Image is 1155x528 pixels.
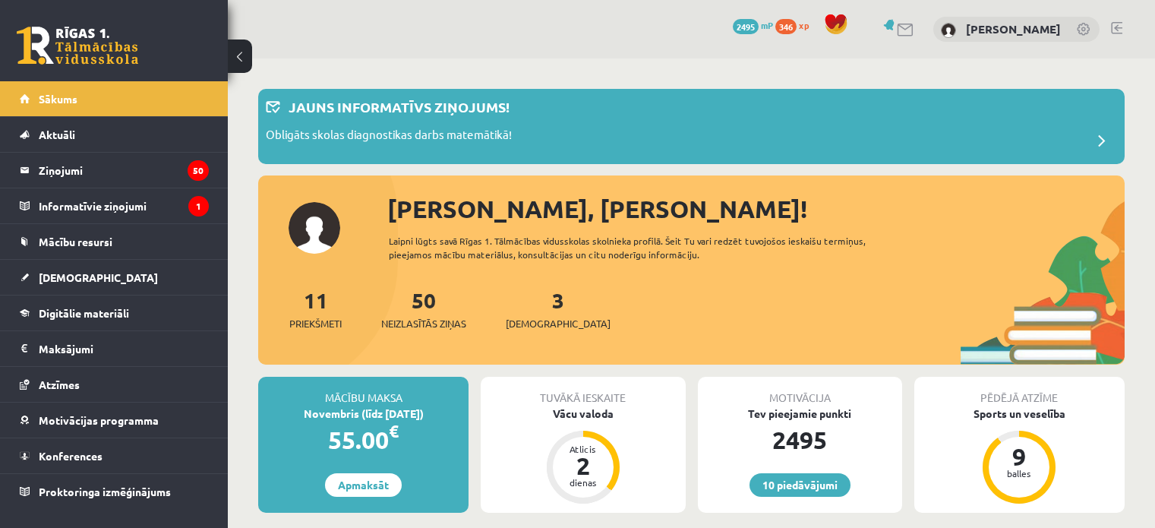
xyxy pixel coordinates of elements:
div: Sports un veselība [914,406,1125,422]
a: Digitālie materiāli [20,296,209,330]
legend: Maksājumi [39,331,209,366]
a: 50Neizlasītās ziņas [381,286,466,331]
i: 50 [188,160,209,181]
a: Ziņojumi50 [20,153,209,188]
a: 2495 mP [733,19,773,31]
span: xp [799,19,809,31]
a: 346 xp [775,19,816,31]
a: 11Priekšmeti [289,286,342,331]
div: 2495 [698,422,902,458]
div: 2 [560,454,606,478]
a: Mācību resursi [20,224,209,259]
span: Priekšmeti [289,316,342,331]
div: Pēdējā atzīme [914,377,1125,406]
span: Mācību resursi [39,235,112,248]
a: Rīgas 1. Tālmācības vidusskola [17,27,138,65]
div: Vācu valoda [481,406,685,422]
span: Aktuāli [39,128,75,141]
div: Tuvākā ieskaite [481,377,685,406]
span: Motivācijas programma [39,413,159,427]
span: mP [761,19,773,31]
div: Laipni lūgts savā Rīgas 1. Tālmācības vidusskolas skolnieka profilā. Šeit Tu vari redzēt tuvojošo... [389,234,909,261]
span: Neizlasītās ziņas [381,316,466,331]
div: Atlicis [560,444,606,454]
a: 10 piedāvājumi [749,473,850,497]
a: Sākums [20,81,209,116]
span: Proktoringa izmēģinājums [39,485,171,498]
span: € [389,420,399,442]
a: Informatīvie ziņojumi1 [20,188,209,223]
a: [PERSON_NAME] [966,21,1061,36]
p: Obligāts skolas diagnostikas darbs matemātikā! [266,126,512,147]
div: balles [996,469,1042,478]
span: [DEMOGRAPHIC_DATA] [506,316,611,331]
span: Atzīmes [39,378,80,391]
a: Aktuāli [20,117,209,152]
span: 346 [775,19,797,34]
legend: Informatīvie ziņojumi [39,188,209,223]
span: 2495 [733,19,759,34]
a: 3[DEMOGRAPHIC_DATA] [506,286,611,331]
span: Konferences [39,449,103,463]
div: Mācību maksa [258,377,469,406]
a: Sports un veselība 9 balles [914,406,1125,506]
a: Vācu valoda Atlicis 2 dienas [481,406,685,506]
div: Novembris (līdz [DATE]) [258,406,469,422]
p: Jauns informatīvs ziņojums! [289,96,510,117]
div: 9 [996,444,1042,469]
legend: Ziņojumi [39,153,209,188]
a: Konferences [20,438,209,473]
a: Maksājumi [20,331,209,366]
i: 1 [188,196,209,217]
a: Jauns informatīvs ziņojums! Obligāts skolas diagnostikas darbs matemātikā! [266,96,1117,157]
div: Motivācija [698,377,902,406]
a: [DEMOGRAPHIC_DATA] [20,260,209,295]
img: Elizabete Anna Trenmore [941,23,956,38]
span: Sākums [39,92,77,106]
div: dienas [560,478,606,487]
a: Apmaksāt [325,473,402,497]
div: 55.00 [258,422,469,458]
div: Tev pieejamie punkti [698,406,902,422]
a: Motivācijas programma [20,403,209,438]
a: Proktoringa izmēģinājums [20,474,209,509]
a: Atzīmes [20,367,209,402]
span: Digitālie materiāli [39,306,129,320]
span: [DEMOGRAPHIC_DATA] [39,270,158,284]
div: [PERSON_NAME], [PERSON_NAME]! [387,191,1125,227]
